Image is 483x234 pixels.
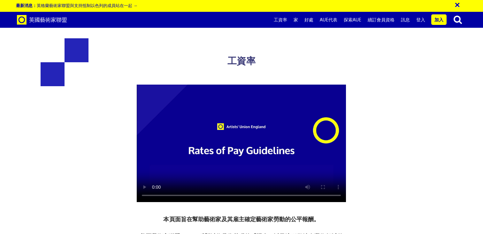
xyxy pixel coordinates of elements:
[16,3,37,8] font: 最新消息：
[448,13,468,26] button: 搜尋
[368,17,395,22] font: 續訂會員資格
[364,12,398,28] a: 續訂會員資格
[227,55,256,66] font: 工資率
[163,215,319,223] font: 本頁面旨在幫助藝術家及其雇主確定藝術家勞動的公平報酬。
[413,12,428,28] a: 登入
[37,3,137,8] font: 英格蘭藝術家聯盟與支持抵制以色列的成員站在一起 →
[344,17,361,22] font: 探索AUE
[304,17,313,22] font: 好處
[401,17,410,22] font: 訊息
[434,17,443,22] font: 加入
[317,12,341,28] a: AUE代表
[301,12,317,28] a: 好處
[398,12,413,28] a: 訊息
[294,17,298,22] font: 家
[416,17,425,22] font: 登入
[341,12,364,28] a: 探索AUE
[320,17,337,22] font: AUE代表
[29,16,67,23] font: 英國藝術家聯盟
[290,12,301,28] a: 家
[12,12,72,28] a: 品牌 英國藝術家聯盟
[431,14,447,25] a: 加入
[271,12,290,28] a: 工資率
[16,3,137,8] a: 最新消息：英格蘭藝術家聯盟與支持抵制以色列的成員站在一起 →
[274,17,287,22] font: 工資率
